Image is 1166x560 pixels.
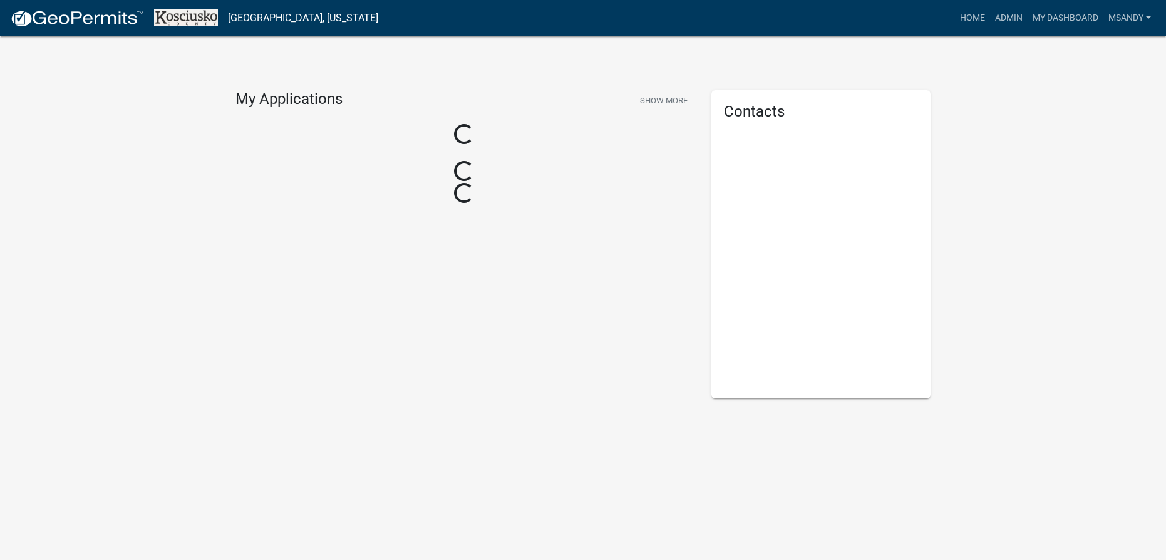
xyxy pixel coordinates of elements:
h5: Contacts [724,103,918,121]
img: Kosciusko County, Indiana [154,9,218,26]
a: msandy [1103,6,1156,30]
a: Home [955,6,990,30]
h4: My Applications [235,90,343,109]
a: Admin [990,6,1028,30]
button: Show More [635,90,693,111]
a: [GEOGRAPHIC_DATA], [US_STATE] [228,8,378,29]
a: My Dashboard [1028,6,1103,30]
